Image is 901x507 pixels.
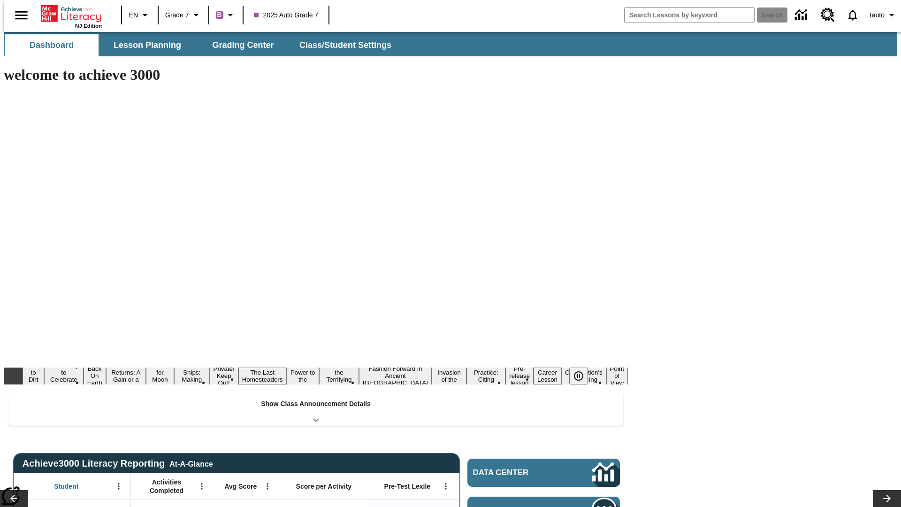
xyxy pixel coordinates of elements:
span: Student [54,482,78,491]
span: Activities Completed [136,478,198,495]
button: Grade: Grade 7, Select a grade [161,7,206,23]
button: Slide 14 Pre-release lesson [505,364,534,388]
span: Data Center [473,468,561,477]
span: 2025 Auto Grade 7 [254,10,319,20]
button: Slide 10 Attack of the Terrifying Tomatoes [319,361,359,392]
div: SubNavbar [4,32,897,56]
button: Slide 17 Point of View [606,364,628,388]
div: SubNavbar [4,34,400,56]
button: Slide 11 Fashion Forward in Ancient Rome [359,364,432,388]
span: Score per Activity [296,482,352,491]
button: Slide 15 Career Lesson [534,368,561,384]
button: Lesson carousel, Next [873,490,901,507]
button: Slide 3 Back On Earth [84,364,106,388]
button: Boost Class color is purple. Change class color [212,7,240,23]
button: Slide 12 The Invasion of the Free CD [432,361,467,392]
input: search field [625,8,754,23]
div: Show Class Announcement Details [8,393,623,426]
button: Dashboard [5,34,99,56]
div: Pause [569,368,597,384]
a: Home [41,4,102,23]
span: Pre-Test Lexile [384,482,431,491]
button: Open Menu [112,479,126,493]
div: At-A-Glance [169,458,213,469]
p: Show Class Announcement Details [261,399,371,409]
button: Profile/Settings [865,7,901,23]
a: Resource Center, Will open in new tab [815,2,840,28]
button: Grading Center [196,34,290,56]
span: Avg Score [224,482,257,491]
span: EN [129,10,138,20]
button: Slide 13 Mixed Practice: Citing Evidence [466,361,505,392]
button: Lesson Planning [100,34,194,56]
button: Open Menu [260,479,275,493]
h1: welcome to achieve 3000 [4,66,628,84]
span: B [217,9,222,21]
button: Slide 5 Time for Moon Rules? [146,361,174,392]
button: Slide 8 The Last Homesteaders [238,368,287,384]
a: Data Center [789,2,815,28]
div: Home [41,3,102,29]
span: Grade 7 [165,10,189,20]
button: Slide 2 Get Ready to Celebrate Juneteenth! [44,361,84,392]
span: Tauto [869,10,885,20]
button: Language: EN, Select a language [125,7,155,23]
button: Slide 1 Born to Dirt Bike [23,361,44,392]
button: Slide 16 The Constitution's Balancing Act [561,361,606,392]
button: Slide 6 Cruise Ships: Making Waves [174,361,210,392]
a: Notifications [840,3,865,27]
span: NJ Edition [75,23,102,29]
button: Open Menu [195,479,209,493]
button: Open Menu [439,479,453,493]
button: Slide 9 Solar Power to the People [286,361,319,392]
a: Data Center [467,459,620,487]
span: Achieve3000 Literacy Reporting [23,458,213,469]
button: Open side menu [8,1,35,29]
button: Slide 7 Private! Keep Out! [210,364,238,388]
button: Pause [569,368,588,384]
button: Class/Student Settings [292,34,399,56]
button: Slide 4 Free Returns: A Gain or a Drain? [106,361,146,392]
